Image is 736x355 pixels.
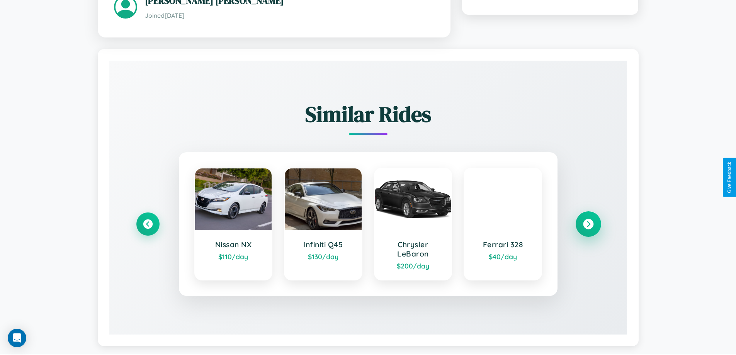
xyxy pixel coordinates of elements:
div: $ 130 /day [292,252,354,261]
h3: Ferrari 328 [472,240,534,249]
h3: Nissan NX [203,240,264,249]
div: $ 200 /day [382,262,444,270]
h3: Infiniti Q45 [292,240,354,249]
h3: Chrysler LeBaron [382,240,444,258]
a: Ferrari 328$40/day [464,168,542,280]
div: Open Intercom Messenger [8,329,26,347]
a: Nissan NX$110/day [194,168,273,280]
a: Infiniti Q45$130/day [284,168,362,280]
div: $ 40 /day [472,252,534,261]
h2: Similar Rides [136,99,600,129]
p: Joined [DATE] [145,10,434,21]
div: $ 110 /day [203,252,264,261]
a: Chrysler LeBaron$200/day [374,168,452,280]
div: Give Feedback [727,162,732,193]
